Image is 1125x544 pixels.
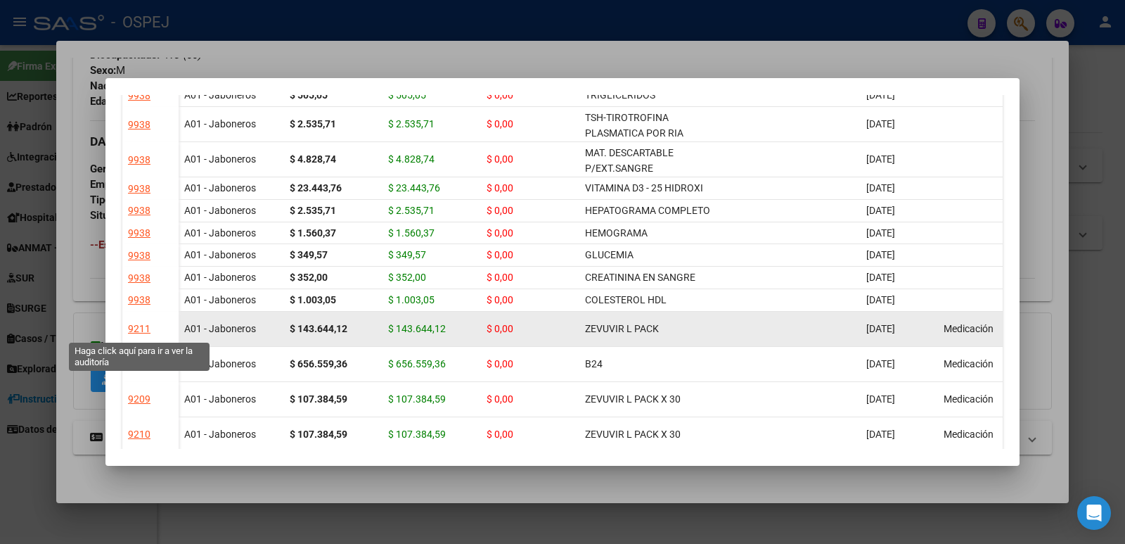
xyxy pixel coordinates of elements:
span: $ 656.559,36 [388,358,446,369]
span: A01 - Jaboneros [184,227,256,239]
span: [DATE] [866,323,895,334]
span: $ 0,00 [487,153,513,165]
div: 9938 [128,117,150,133]
span: A01 - Jaboneros [184,272,256,283]
span: HEMOGRAMA [585,227,648,239]
strong: $ 2.535,71 [290,118,336,129]
span: $ 0,00 [487,323,513,334]
span: [DATE] [866,118,895,129]
div: 9938 [128,292,150,308]
span: B24 [585,358,603,369]
span: ZEVUVIR L PACK [585,323,659,334]
div: 9210 [128,426,150,443]
span: [DATE] [866,429,895,440]
span: Medicación [944,358,994,369]
span: ZEVUVIR L PACK X 30 [585,393,681,405]
span: $ 349,57 [388,249,426,260]
span: A01 - Jaboneros [184,429,256,440]
div: 9938 [128,225,150,241]
span: A01 - Jaboneros [184,358,256,369]
span: ZEVUVIR L PACK X 30 [585,429,681,440]
span: $ 0,00 [487,182,513,194]
span: $ 0,00 [487,429,513,440]
span: TSH-TIROTROFINA PLASMATICA POR RIA [585,112,683,139]
span: [DATE] [866,272,895,283]
span: $ 0,00 [487,294,513,305]
span: MAT. DESCARTABLE P/EXT.SANGRE [585,147,674,175]
span: A01 - Jaboneros [184,89,256,101]
span: Medicación [944,429,994,440]
span: [DATE] [866,358,895,369]
div: 9938 [128,270,150,286]
span: TRIGLICERIDOS [585,89,655,101]
span: [DATE] [866,393,895,405]
span: [DATE] [866,182,895,194]
span: $ 505,05 [388,89,426,101]
div: 9938 [128,88,150,104]
span: A01 - Jaboneros [184,182,256,194]
span: HEPATOGRAMA COMPLETO [585,205,710,216]
div: Open Intercom Messenger [1077,496,1111,530]
div: 9938 [128,181,150,197]
span: $ 107.384,59 [388,429,446,440]
span: $ 0,00 [487,118,513,129]
div: 9938 [128,203,150,219]
span: $ 107.384,59 [388,393,446,405]
span: A01 - Jaboneros [184,323,256,334]
span: [DATE] [866,294,895,305]
strong: $ 107.384,59 [290,429,347,440]
span: $ 0,00 [487,205,513,216]
span: $ 143.644,12 [388,323,446,334]
div: 9212 [128,356,150,372]
span: $ 23.443,76 [388,182,440,194]
span: $ 0,00 [487,89,513,101]
div: 9209 [128,391,150,407]
span: [DATE] [866,227,895,239]
span: $ 4.828,74 [388,153,435,165]
div: 9938 [128,152,150,168]
strong: $ 505,05 [290,89,328,101]
div: 9938 [128,248,150,264]
span: GLUCEMIA [585,249,634,260]
span: Medicación [944,323,994,334]
strong: $ 107.384,59 [290,393,347,405]
strong: $ 4.828,74 [290,153,336,165]
span: $ 0,00 [487,249,513,260]
div: 9211 [128,321,150,337]
span: $ 0,00 [487,272,513,283]
span: $ 0,00 [487,358,513,369]
span: [DATE] [866,89,895,101]
span: $ 0,00 [487,227,513,239]
span: A01 - Jaboneros [184,249,256,260]
strong: $ 1.560,37 [290,227,336,239]
span: $ 352,00 [388,272,426,283]
span: $ 1.560,37 [388,227,435,239]
span: VITAMINA D3 - 25 HIDROXI [585,182,703,194]
strong: $ 1.003,05 [290,294,336,305]
span: [DATE] [866,205,895,216]
strong: $ 23.443,76 [290,182,342,194]
strong: $ 656.559,36 [290,358,347,369]
span: CREATININA EN SANGRE [585,272,695,283]
span: $ 2.535,71 [388,205,435,216]
span: $ 1.003,05 [388,294,435,305]
span: A01 - Jaboneros [184,294,256,305]
strong: $ 352,00 [290,272,328,283]
strong: $ 143.644,12 [290,323,347,334]
span: COLESTEROL HDL [585,294,667,305]
strong: $ 2.535,71 [290,205,336,216]
strong: $ 349,57 [290,249,328,260]
span: A01 - Jaboneros [184,118,256,129]
span: Medicación [944,393,994,405]
span: $ 0,00 [487,393,513,405]
span: A01 - Jaboneros [184,393,256,405]
span: $ 2.535,71 [388,118,435,129]
span: A01 - Jaboneros [184,153,256,165]
span: A01 - Jaboneros [184,205,256,216]
span: [DATE] [866,153,895,165]
span: [DATE] [866,249,895,260]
